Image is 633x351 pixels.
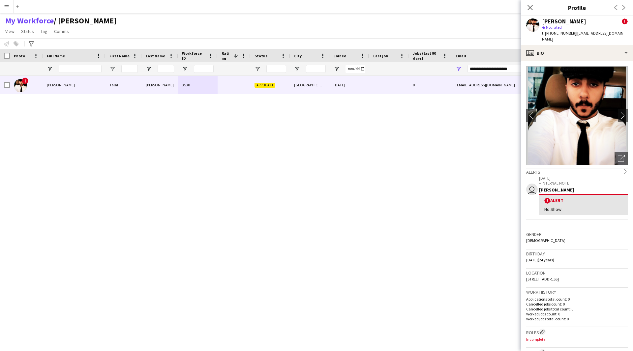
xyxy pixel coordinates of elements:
span: Last job [373,53,388,58]
span: Full Name [47,53,65,58]
div: [EMAIL_ADDRESS][DOMAIN_NAME] [452,76,584,94]
div: Alert [544,197,622,204]
span: City [294,53,302,58]
div: [DATE] [330,76,369,94]
span: Not rated [546,25,562,30]
p: Worked jobs total count: 0 [526,316,628,321]
img: Talal Salah [14,79,27,92]
p: Cancelled jobs total count: 0 [526,307,628,311]
span: Workforce ID [182,51,206,61]
span: Last Name [146,53,165,58]
button: Open Filter Menu [47,66,53,72]
span: Musab Alamri [54,16,117,26]
div: [PERSON_NAME] [142,76,178,94]
h3: Profile [521,3,633,12]
span: Jobs (last 90 days) [413,51,440,61]
div: Open photos pop-in [615,152,628,165]
span: t. [PHONE_NUMBER] [542,31,576,36]
p: – INTERNAL NOTE [539,181,628,186]
p: Worked jobs count: 0 [526,311,628,316]
button: Open Filter Menu [146,66,152,72]
input: Workforce ID Filter Input [194,65,214,73]
span: [DEMOGRAPHIC_DATA] [526,238,565,243]
h3: Location [526,270,628,276]
input: First Name Filter Input [121,65,138,73]
span: Rating [222,51,231,61]
button: Open Filter Menu [255,66,260,72]
input: Status Filter Input [266,65,286,73]
input: Email Filter Input [467,65,580,73]
h3: Gender [526,231,628,237]
span: Tag [41,28,47,34]
span: Applicant [255,83,275,88]
a: Status [18,27,37,36]
span: | [EMAIL_ADDRESS][DOMAIN_NAME] [542,31,625,42]
input: Joined Filter Input [346,65,365,73]
div: [GEOGRAPHIC_DATA] [290,76,330,94]
div: [PERSON_NAME] [539,187,628,193]
div: Talal [105,76,142,94]
span: [STREET_ADDRESS] [526,277,559,281]
a: View [3,27,17,36]
span: ! [22,77,28,84]
span: [PERSON_NAME] [47,82,75,87]
button: Open Filter Menu [334,66,340,72]
span: Joined [334,53,347,58]
span: Status [21,28,34,34]
a: Comms [51,27,72,36]
input: City Filter Input [306,65,326,73]
span: View [5,28,15,34]
span: Status [255,53,267,58]
img: Crew avatar or photo [526,66,628,165]
input: Last Name Filter Input [158,65,174,73]
button: Open Filter Menu [182,66,188,72]
div: 3530 [178,76,218,94]
h3: Work history [526,289,628,295]
div: Alerts [526,168,628,175]
p: Cancelled jobs count: 0 [526,302,628,307]
p: Applications total count: 0 [526,297,628,302]
a: My Workforce [5,16,54,26]
h3: Birthday [526,251,628,257]
button: Open Filter Menu [456,66,462,72]
div: No Show [544,206,622,212]
button: Open Filter Menu [294,66,300,72]
a: Tag [38,27,50,36]
span: Comms [54,28,69,34]
p: Incomplete [526,337,628,342]
div: 0 [409,76,452,94]
div: Bio [521,45,633,61]
app-action-btn: Advanced filters [27,40,35,48]
p: [DATE] [539,176,628,181]
span: Email [456,53,466,58]
input: Full Name Filter Input [59,65,102,73]
span: [DATE] (24 years) [526,257,554,262]
h3: Roles [526,329,628,336]
span: ! [544,198,550,204]
span: First Name [109,53,130,58]
button: Open Filter Menu [109,66,115,72]
span: ! [622,18,628,24]
span: Photo [14,53,25,58]
div: [PERSON_NAME] [542,18,586,24]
